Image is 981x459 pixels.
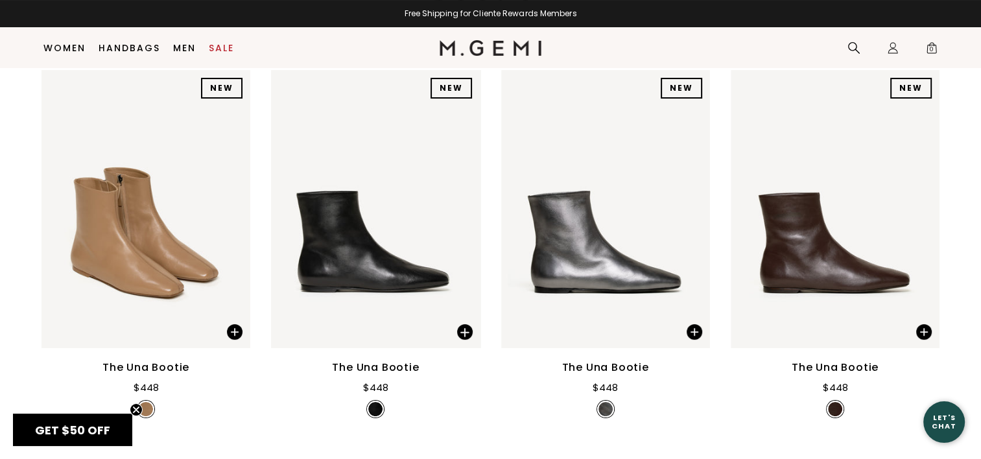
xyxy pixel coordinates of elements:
[792,360,879,375] div: The Una Bootie
[201,78,242,99] div: NEW
[593,380,618,395] div: $448
[501,70,710,423] a: The Una BootieNEWThe Una BootieThe Una Bootie$448
[731,70,940,348] img: The Una Bootie
[99,43,160,53] a: Handbags
[731,70,940,423] a: The Una BootieNEWThe Una BootieThe Una Bootie$448
[890,78,932,99] div: NEW
[363,380,388,395] div: $448
[271,70,480,348] img: The Una Bootie
[562,360,649,375] div: The Una Bootie
[440,40,541,56] img: M.Gemi
[368,402,383,416] img: v_7402721083451_SWATCH_50x.jpg
[250,70,459,348] img: The Una Bootie
[102,360,189,375] div: The Una Bootie
[431,78,472,99] div: NEW
[925,44,938,57] span: 0
[130,403,143,416] button: Close teaser
[332,360,419,375] div: The Una Bootie
[710,70,919,348] img: The Una Bootie
[139,402,153,416] img: v_7402721148987_SWATCH_50x.jpg
[828,402,842,416] img: v_7402721116219_SWATCH_50x.jpg
[209,43,234,53] a: Sale
[480,70,689,348] img: The Una Bootie
[43,43,86,53] a: Women
[271,70,480,423] a: The Una BootieNEWThe Una BootieThe Una Bootie$448
[35,422,110,438] span: GET $50 OFF
[41,70,250,423] a: The Una Bootie$448
[134,380,159,395] div: $448
[598,402,613,416] img: v_7402721181755_SWATCH_50x.jpg
[501,70,710,348] img: The Una Bootie
[173,43,196,53] a: Men
[923,414,965,430] div: Let's Chat
[13,414,132,446] div: GET $50 OFFClose teaser
[822,380,847,395] div: $448
[661,78,702,99] div: NEW
[41,70,250,348] img: The Una Bootie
